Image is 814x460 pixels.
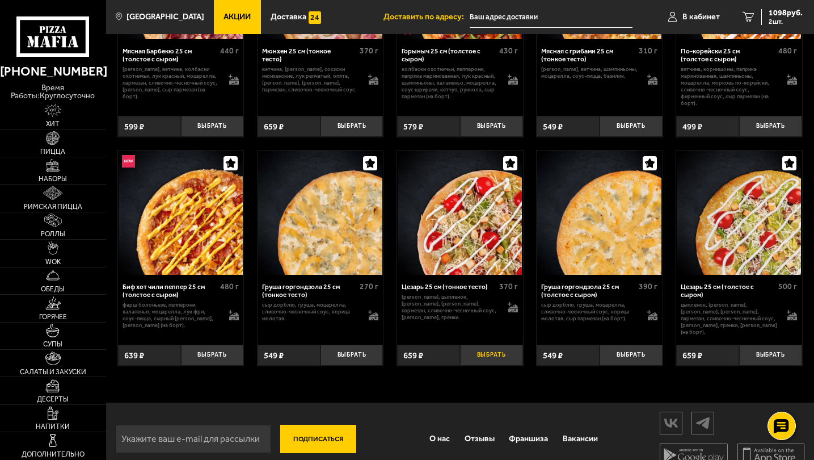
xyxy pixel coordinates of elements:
span: WOK [45,258,61,265]
span: 579 ₽ [403,122,423,132]
input: Ваш адрес доставки [470,7,632,28]
p: [PERSON_NAME], ветчина, шампиньоны, моцарелла, соус-пицца, базилик. [541,66,639,80]
div: Горыныч 25 см (толстое с сыром) [402,47,496,64]
p: ветчина, корнишоны, паприка маринованная, шампиньоны, моцарелла, морковь по-корейски, сливочно-че... [681,66,778,107]
img: Груша горгондзола 25 см (тонкое тесто) [258,150,382,275]
button: Выбрать [320,116,383,137]
span: 430 г [499,46,518,56]
a: Вакансии [555,425,605,453]
p: [PERSON_NAME], цыпленок, [PERSON_NAME], [PERSON_NAME], пармезан, сливочно-чесночный соус, [PERSON... [402,294,499,321]
button: Выбрать [739,345,802,366]
button: Выбрать [739,116,802,137]
span: 370 г [360,46,378,56]
span: Дополнительно [22,451,85,458]
a: Груша горгондзола 25 см (толстое с сыром) [537,150,663,275]
a: Франшиза [502,425,556,453]
img: Груша горгондзола 25 см (толстое с сыром) [537,150,661,275]
div: По-корейски 25 см (толстое с сыром) [681,47,775,64]
img: Цезарь 25 см (толстое с сыром) [677,150,801,275]
span: 2 шт. [769,18,803,25]
p: [PERSON_NAME], ветчина, колбаски охотничьи, лук красный, моцарелла, пармезан, сливочно-чесночный ... [123,66,220,100]
div: Груша горгондзола 25 см (тонкое тесто) [262,283,357,299]
a: Цезарь 25 см (толстое с сыром) [676,150,802,275]
button: Подписаться [280,425,357,453]
div: Груша горгондзола 25 см (толстое с сыром) [541,283,636,299]
div: Цезарь 25 см (тонкое тесто) [402,283,496,291]
span: 659 ₽ [682,350,702,361]
span: 480 г [778,46,797,56]
span: [GEOGRAPHIC_DATA] [126,13,204,21]
p: фарш болоньезе, пепперони, халапеньо, моцарелла, лук фри, соус-пицца, сырный [PERSON_NAME], [PERS... [123,302,220,329]
a: НовинкаБиф хот чили пеппер 25 см (толстое с сыром) [118,150,244,275]
span: 549 ₽ [264,350,284,361]
span: 310 г [639,46,657,56]
img: Биф хот чили пеппер 25 см (толстое с сыром) [119,150,243,275]
a: Груша горгондзола 25 см (тонкое тесто) [258,150,383,275]
span: 549 ₽ [543,122,563,132]
a: Отзывы [457,425,502,453]
p: сыр дорблю, груша, моцарелла, сливочно-чесночный соус, корица молотая, сыр пармезан (на борт). [541,302,639,322]
a: О нас [422,425,457,453]
span: Напитки [36,423,70,430]
span: 1098 руб. [769,9,803,17]
span: 659 ₽ [264,122,284,132]
span: Римская пицца [24,203,82,210]
span: 639 ₽ [124,350,144,361]
button: Выбрать [460,116,523,137]
img: Цезарь 25 см (тонкое тесто) [398,150,522,275]
button: Выбрать [460,345,523,366]
span: Доставка [271,13,306,21]
span: 599 ₽ [124,122,144,132]
div: Мясная с грибами 25 см (тонкое тесто) [541,47,636,64]
span: Хит [46,120,60,127]
span: 270 г [360,282,378,291]
span: 549 ₽ [543,350,563,361]
div: Мясная Барбекю 25 см (толстое с сыром) [123,47,217,64]
span: 390 г [639,282,657,291]
span: 499 ₽ [682,122,702,132]
img: tg [692,413,714,433]
span: 480 г [220,282,239,291]
span: Горячее [39,313,67,320]
button: Выбрать [320,345,383,366]
span: 659 ₽ [403,350,423,361]
div: Биф хот чили пеппер 25 см (толстое с сыром) [123,283,217,299]
span: Доставить по адресу: [383,13,470,21]
p: ветчина, [PERSON_NAME], сосиски мюнхенские, лук репчатый, опята, [PERSON_NAME], [PERSON_NAME], па... [262,66,360,93]
p: цыпленок, [PERSON_NAME], [PERSON_NAME], [PERSON_NAME], пармезан, сливочно-чесночный соус, [PERSON... [681,302,778,336]
button: Выбрать [600,116,663,137]
input: Укажите ваш e-mail для рассылки [115,425,271,453]
div: Цезарь 25 см (толстое с сыром) [681,283,775,299]
img: 15daf4d41897b9f0e9f617042186c801.svg [309,11,321,24]
img: vk [660,413,682,433]
button: Выбрать [600,345,663,366]
span: Обеды [41,286,65,292]
p: сыр дорблю, груша, моцарелла, сливочно-чесночный соус, корица молотая. [262,302,360,322]
button: Выбрать [181,345,244,366]
span: 500 г [778,282,797,291]
a: Цезарь 25 см (тонкое тесто) [397,150,523,275]
span: Десерты [37,396,69,403]
span: В кабинет [682,13,720,21]
span: Супы [43,341,62,348]
span: Наборы [39,175,67,182]
span: Салаты и закуски [20,369,86,375]
p: колбаски Охотничьи, пепперони, паприка маринованная, лук красный, шампиньоны, халапеньо, моцарелл... [402,66,499,100]
button: Выбрать [181,116,244,137]
div: Мюнхен 25 см (тонкое тесто) [262,47,357,64]
span: Роллы [41,231,65,237]
span: Акции [223,13,251,21]
span: 440 г [220,46,239,56]
img: Новинка [122,155,134,168]
span: 370 г [499,282,518,291]
span: Пицца [40,148,65,155]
